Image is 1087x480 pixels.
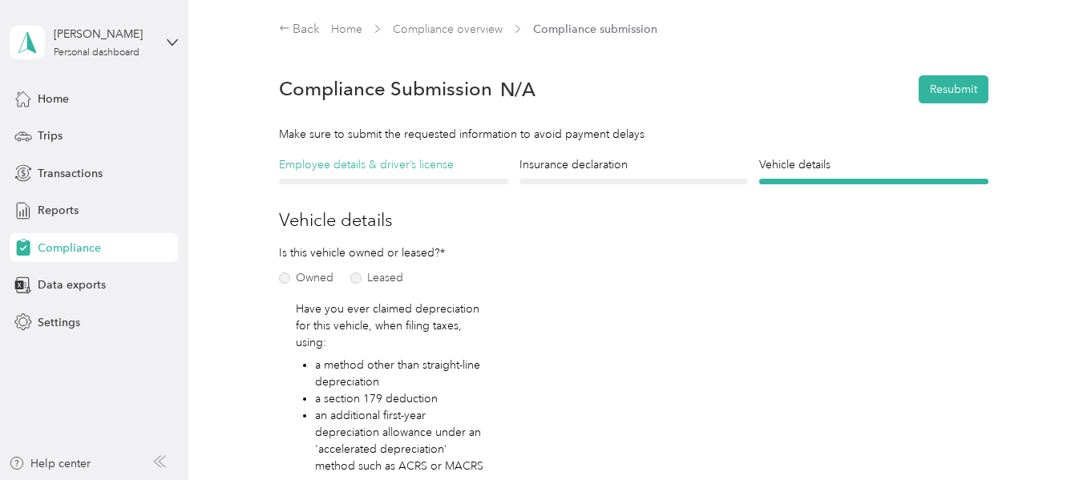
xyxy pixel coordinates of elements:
span: Trips [38,127,63,144]
li: a section 179 deduction [315,390,490,407]
button: Help center [9,455,91,472]
div: Back [279,20,321,39]
h3: Vehicle details [279,207,988,233]
div: [PERSON_NAME] [54,26,154,42]
span: Compliance [38,240,101,256]
span: Transactions [38,165,103,182]
label: Owned [279,272,333,284]
h4: Insurance declaration [519,156,749,173]
span: Reports [38,202,79,219]
span: Compliance submission [533,21,657,38]
span: Settings [38,314,80,331]
span: Home [38,91,69,107]
label: Leased [350,272,403,284]
iframe: Everlance-gr Chat Button Frame [997,390,1087,480]
span: N/A [500,81,535,98]
li: a method other than straight-line depreciation [315,357,490,390]
h4: Employee details & driver’s license [279,156,508,173]
span: Data exports [38,276,106,293]
p: Have you ever claimed depreciation for this vehicle, when filing taxes, using: [296,301,491,351]
p: Is this vehicle owned or leased?* [279,244,431,261]
button: Resubmit [919,75,988,103]
div: Personal dashboard [54,48,139,58]
h1: Compliance Submission [279,78,492,100]
h4: Vehicle details [759,156,988,173]
li: an additional first-year depreciation allowance under an 'accelerated depreciation' method such a... [315,407,490,474]
div: Make sure to submit the requested information to avoid payment delays [279,126,988,143]
a: Compliance overview [393,22,503,36]
a: Home [331,22,362,36]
